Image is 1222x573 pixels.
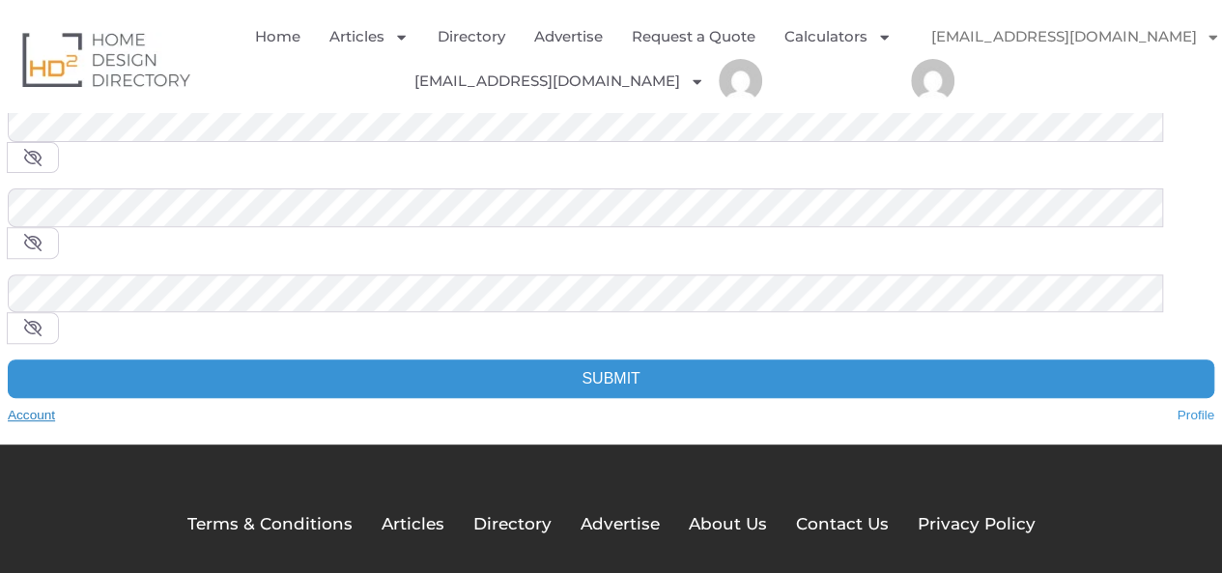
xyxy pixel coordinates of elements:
a: Home [255,14,300,59]
nav: Menu [250,14,912,103]
a: Advertise [534,14,603,59]
a: Profile [1177,406,1214,425]
a: Articles [382,512,444,537]
img: Trident Glass Services [911,59,954,102]
a: Advertise [581,512,660,537]
a: Account [8,406,55,425]
a: About Us [689,512,767,537]
input: Submit [8,359,1214,398]
a: Privacy Policy [918,512,1036,537]
a: [EMAIL_ADDRESS][DOMAIN_NAME] [414,59,704,103]
a: Calculators [784,14,892,59]
a: Articles [329,14,409,59]
a: Terms & Conditions [187,512,353,537]
a: Directory [438,14,505,59]
a: Contact Us [796,512,889,537]
nav: Menu [911,14,1207,102]
a: Request a Quote [632,14,755,59]
img: Trident Glass Services [719,59,762,102]
a: Directory [473,512,552,537]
